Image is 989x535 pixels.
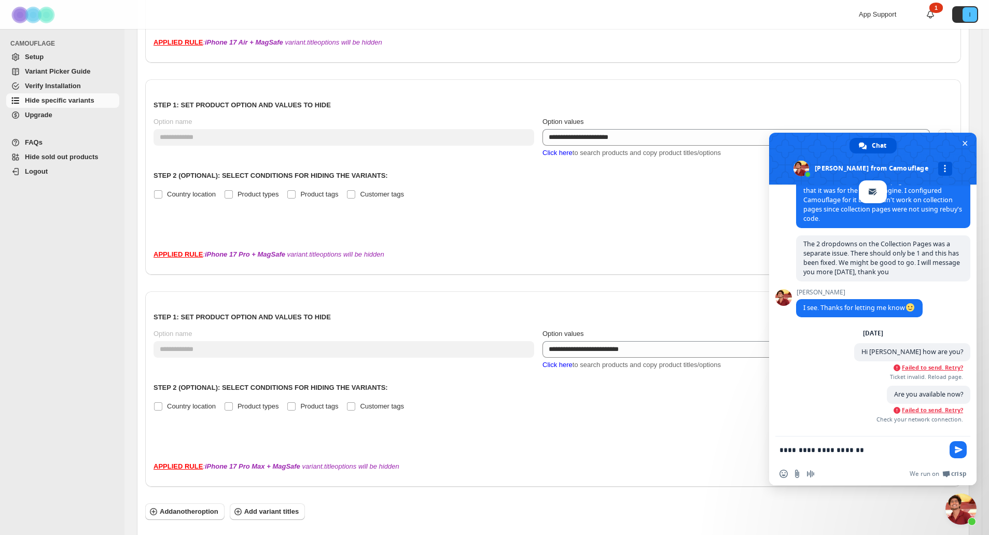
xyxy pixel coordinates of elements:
img: Camouflage [8,1,60,29]
span: Are you available now? [894,390,963,399]
span: The 2 dropdowns on the Collection Pages was a separate issue. There should only be 1 and this has... [803,240,960,276]
b: iPhone 17 Pro + MagSafe [205,250,285,258]
span: We run on [910,470,939,478]
a: 1 [925,9,936,20]
span: Check your network connection. [876,416,963,423]
a: FAQs [6,135,119,150]
span: Product tags [300,190,338,198]
span: Logout [25,167,48,175]
span: Hide specific variants [25,96,94,104]
a: Failed to send. Retry? [876,406,963,414]
span: to search products and copy product titles/options [542,361,721,369]
span: Audio message [806,470,815,478]
span: to search products and copy product titles/options [542,149,721,157]
div: : variant.title options will be hidden [154,249,953,260]
span: Hide sold out products [25,153,99,161]
p: Step 1: Set product option and values to hide [154,100,953,110]
span: Option values [542,118,584,125]
span: Ticket invalid. Reload page. [854,373,963,381]
span: Click here [542,149,573,157]
b: iPhone 17 Pro Max + MagSafe [205,462,300,470]
a: Verify Installation [6,79,119,93]
button: Avatar with initials I [952,6,978,23]
a: Failed to send. Retry? [854,364,963,371]
span: Click here [542,361,573,369]
p: Step 2 (Optional): Select conditions for hiding the variants: [154,171,953,181]
strong: APPLIED RULE [154,250,203,258]
span: Customer tags [360,190,404,198]
a: Logout [6,164,119,179]
span: I see. Thanks for letting me know [803,303,915,312]
span: Failed to send. Retry? [902,406,963,414]
a: We run onCrisp [910,470,966,478]
span: Product types [238,402,279,410]
span: FAQs [25,138,43,146]
span: The issue was that similar type of product cards were also visible on product pages. I didn't rea... [803,167,962,223]
textarea: Compose your message... [779,437,945,462]
div: : variant.title options will be hidden [154,461,953,472]
span: Hi [PERSON_NAME] how are you? [861,347,963,356]
span: Upgrade [25,111,52,119]
span: Insert an emoji [779,470,788,478]
button: Add variant titles [230,503,305,520]
span: Option name [154,330,192,337]
button: Addanotheroption [145,503,225,520]
span: Product types [238,190,279,198]
span: Avatar with initials I [963,7,977,22]
strong: APPLIED RULE [154,462,203,470]
span: Close chat [959,138,970,149]
text: I [969,11,970,18]
span: Send a file [793,470,801,478]
p: Step 2 (Optional): Select conditions for hiding the variants: [154,383,953,393]
a: Close chat [945,494,977,525]
span: Option name [154,118,192,125]
span: [PERSON_NAME] [796,289,923,296]
b: iPhone 17 Air + MagSafe [205,38,283,46]
div: 1 [929,3,943,13]
span: Setup [25,53,44,61]
a: Hide specific variants [6,93,119,108]
span: Verify Installation [25,82,81,90]
div: : variant.title options will be hidden [154,37,953,48]
div: [DATE] [863,330,883,336]
a: Chat [849,138,897,153]
span: Variant Picker Guide [25,67,90,75]
a: email [863,182,882,201]
span: Failed to send. Retry? [902,364,963,371]
a: Variant Picker Guide [6,64,119,79]
span: Country location [167,402,216,410]
p: Step 1: Set product option and values to hide [154,312,953,322]
a: Upgrade [6,108,119,122]
span: CAMOUFLAGE [10,39,119,48]
span: Crisp [951,470,966,478]
span: Customer tags [360,402,404,410]
span: Country location [167,190,216,198]
a: Hide sold out products [6,150,119,164]
a: Setup [6,50,119,64]
span: App Support [859,10,896,18]
span: Add variant titles [244,506,299,517]
span: Chat [872,138,886,153]
span: Option values [542,330,584,337]
span: Add another option [160,506,218,517]
strong: APPLIED RULE [154,38,203,46]
span: Product tags [300,402,338,410]
span: Send [950,441,967,458]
